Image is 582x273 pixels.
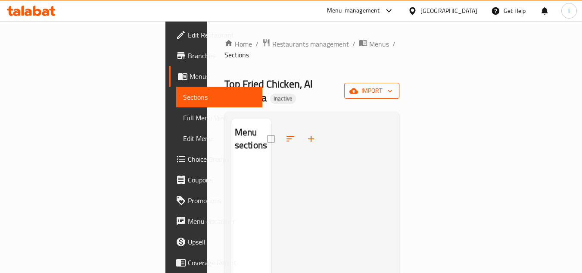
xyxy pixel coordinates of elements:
span: Menu disclaimer [188,216,256,226]
span: Restaurants management [272,39,349,49]
a: Sections [176,87,263,107]
span: import [351,85,392,96]
nav: breadcrumb [224,38,400,60]
span: Upsell [188,237,256,247]
span: Promotions [188,195,256,206]
span: I [568,6,570,16]
button: Add section [301,129,321,149]
a: Edit Restaurant [169,25,263,45]
span: Coverage Report [188,257,256,268]
li: / [392,39,395,49]
a: Restaurants management [262,38,349,50]
span: Branches [188,50,256,61]
a: Coverage Report [169,252,263,273]
a: Coupons [169,169,263,190]
div: Menu-management [327,6,380,16]
a: Upsell [169,232,263,252]
a: Menus [359,38,389,50]
a: Menus [169,66,263,87]
nav: Menu sections [231,160,272,166]
a: Menu disclaimer [169,211,263,232]
span: Menus [369,39,389,49]
a: Branches [169,45,263,66]
span: Coupons [188,175,256,185]
span: Inactive [270,95,296,102]
span: Sections [183,92,256,102]
span: Edit Restaurant [188,30,256,40]
a: Edit Menu [176,128,263,149]
a: Full Menu View [176,107,263,128]
div: [GEOGRAPHIC_DATA] [420,6,477,16]
a: Choice Groups [169,149,263,169]
span: Menus [190,71,256,82]
button: import [344,83,399,99]
li: / [352,39,355,49]
div: Inactive [270,94,296,104]
span: Full Menu View [183,113,256,123]
a: Promotions [169,190,263,211]
span: Choice Groups [188,154,256,164]
span: Top Fried Chicken, Al Rashidiya [224,74,313,107]
span: Edit Menu [183,133,256,144]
